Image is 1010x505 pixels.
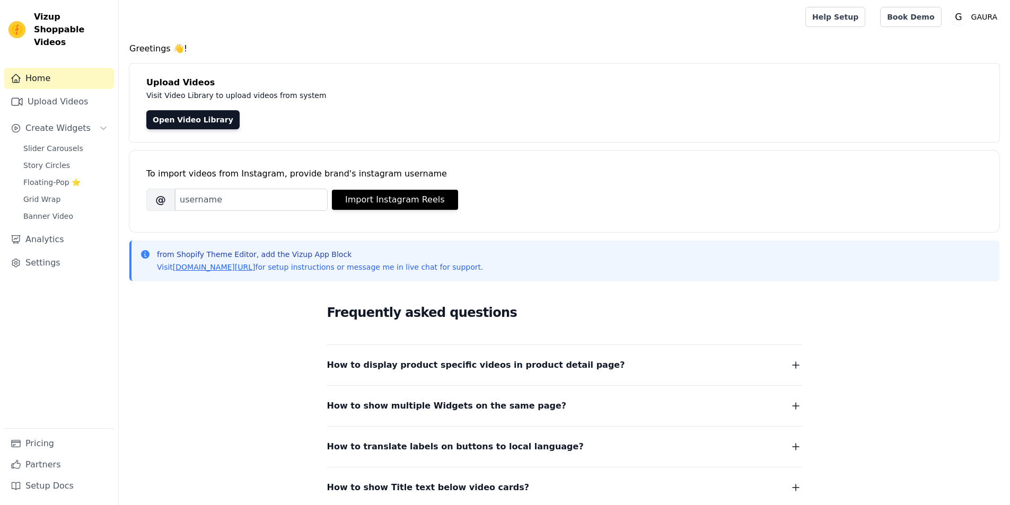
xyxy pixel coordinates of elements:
[146,76,982,89] h4: Upload Videos
[17,192,114,207] a: Grid Wrap
[23,194,60,205] span: Grid Wrap
[146,89,621,102] p: Visit Video Library to upload videos from system
[327,398,802,413] button: How to show multiple Widgets on the same page?
[955,12,962,22] text: G
[17,158,114,173] a: Story Circles
[4,433,114,454] a: Pricing
[23,211,73,222] span: Banner Video
[805,7,865,27] a: Help Setup
[327,480,802,495] button: How to show Title text below video cards?
[17,209,114,224] a: Banner Video
[880,7,941,27] a: Book Demo
[327,439,802,454] button: How to translate labels on buttons to local language?
[146,189,175,211] span: @
[23,177,81,188] span: Floating-Pop ⭐
[157,249,483,260] p: from Shopify Theme Editor, add the Vizup App Block
[34,11,110,49] span: Vizup Shoppable Videos
[146,167,982,180] div: To import videos from Instagram, provide brand's instagram username
[173,263,256,271] a: [DOMAIN_NAME][URL]
[4,68,114,89] a: Home
[4,252,114,273] a: Settings
[4,229,114,250] a: Analytics
[157,262,483,272] p: Visit for setup instructions or message me in live chat for support.
[8,21,25,38] img: Vizup
[950,7,1002,26] button: G GAURA
[327,439,584,454] span: How to translate labels on buttons to local language?
[129,42,999,55] h4: Greetings 👋!
[967,7,1002,26] p: GAURA
[175,189,328,211] input: username
[4,475,114,497] a: Setup Docs
[327,358,625,373] span: How to display product specific videos in product detail page?
[4,118,114,139] button: Create Widgets
[4,91,114,112] a: Upload Videos
[23,143,83,154] span: Slider Carousels
[327,480,530,495] span: How to show Title text below video cards?
[146,110,240,129] a: Open Video Library
[327,398,567,413] span: How to show multiple Widgets on the same page?
[332,190,458,210] button: Import Instagram Reels
[17,175,114,190] a: Floating-Pop ⭐
[25,122,91,135] span: Create Widgets
[4,454,114,475] a: Partners
[327,302,802,323] h2: Frequently asked questions
[17,141,114,156] a: Slider Carousels
[23,160,70,171] span: Story Circles
[327,358,802,373] button: How to display product specific videos in product detail page?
